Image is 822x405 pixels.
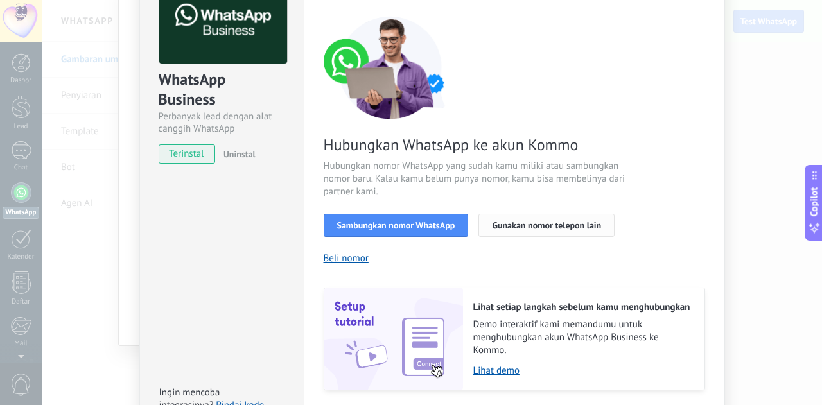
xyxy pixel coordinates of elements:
[473,301,692,313] h2: Lihat setiap langkah sebelum kamu menghubungkan
[337,221,455,230] span: Sambungkan nomor WhatsApp
[223,148,256,160] span: Uninstal
[159,144,215,164] span: terinstal
[324,16,459,119] img: connect number
[808,187,821,216] span: Copilot
[324,135,629,155] span: Hubungkan WhatsApp ke akun Kommo
[473,318,692,357] span: Demo interaktif kami memandumu untuk menghubungkan akun WhatsApp Business ke Kommo.
[324,214,469,237] button: Sambungkan nomor WhatsApp
[478,214,615,237] button: Gunakan nomor telepon lain
[492,221,601,230] span: Gunakan nomor telepon lain
[159,69,285,110] div: WhatsApp Business
[218,144,256,164] button: Uninstal
[324,252,369,264] button: Beli nomor
[473,365,692,377] a: Lihat demo
[159,110,285,135] div: Perbanyak lead dengan alat canggih WhatsApp
[324,160,629,198] span: Hubungkan nomor WhatsApp yang sudah kamu miliki atau sambungkan nomor baru. Kalau kamu belum puny...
